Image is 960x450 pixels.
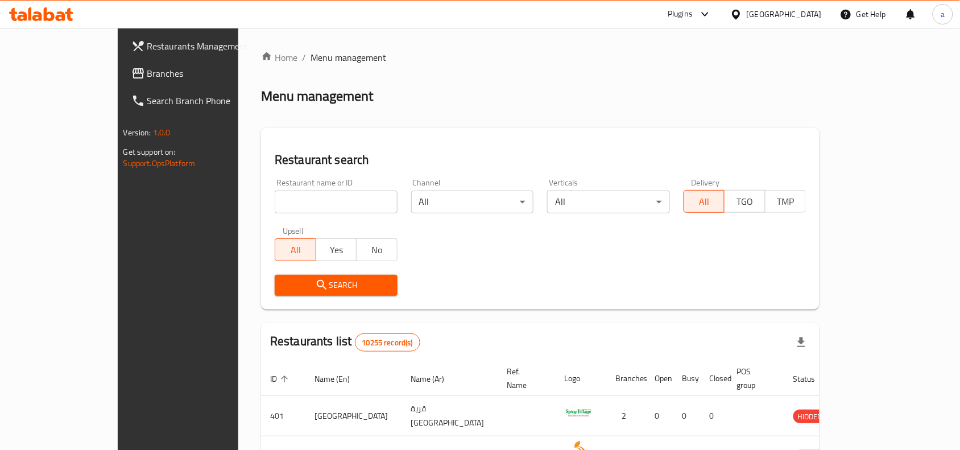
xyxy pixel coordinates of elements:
td: [GEOGRAPHIC_DATA] [305,396,402,436]
span: Search [284,278,388,292]
h2: Restaurant search [275,151,806,168]
span: Menu management [311,51,386,64]
span: No [361,242,393,258]
nav: breadcrumb [261,51,820,64]
a: Support.OpsPlatform [123,156,196,171]
td: قرية [GEOGRAPHIC_DATA] [402,396,498,436]
span: Version: [123,125,151,140]
td: 0 [673,396,701,436]
a: Search Branch Phone [122,87,278,114]
div: [GEOGRAPHIC_DATA] [747,8,822,20]
li: / [302,51,306,64]
span: HIDDEN [793,410,827,423]
a: Branches [122,60,278,87]
span: Branches [147,67,269,80]
input: Search for restaurant name or ID.. [275,191,398,213]
button: Search [275,275,398,296]
th: Branches [606,361,646,396]
div: HIDDEN [793,410,827,423]
span: All [689,193,721,210]
div: All [411,191,534,213]
span: TMP [770,193,802,210]
span: All [280,242,312,258]
button: No [356,238,398,261]
label: Delivery [692,179,720,187]
div: Export file [788,329,815,356]
span: Yes [321,242,353,258]
span: a [941,8,945,20]
a: Home [261,51,297,64]
span: Name (En) [315,372,365,386]
span: 10255 record(s) [355,337,420,348]
span: Restaurants Management [147,39,269,53]
th: Closed [701,361,728,396]
label: Upsell [283,227,304,235]
th: Busy [673,361,701,396]
button: TGO [724,190,765,213]
button: TMP [765,190,806,213]
td: 0 [701,396,728,436]
td: 2 [606,396,646,436]
div: Plugins [668,7,693,21]
button: All [684,190,725,213]
td: 401 [261,396,305,436]
img: Spicy Village [564,399,593,428]
span: Name (Ar) [411,372,459,386]
span: Get support on: [123,145,176,159]
span: ID [270,372,292,386]
div: All [547,191,670,213]
button: Yes [316,238,357,261]
span: Status [793,372,830,386]
span: 1.0.0 [153,125,171,140]
span: POS group [737,365,771,392]
span: TGO [729,193,761,210]
div: Total records count [355,333,420,352]
th: Logo [555,361,606,396]
span: Search Branch Phone [147,94,269,108]
th: Open [646,361,673,396]
a: Restaurants Management [122,32,278,60]
h2: Menu management [261,87,373,105]
h2: Restaurants list [270,333,420,352]
td: 0 [646,396,673,436]
span: Ref. Name [507,365,541,392]
button: All [275,238,316,261]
